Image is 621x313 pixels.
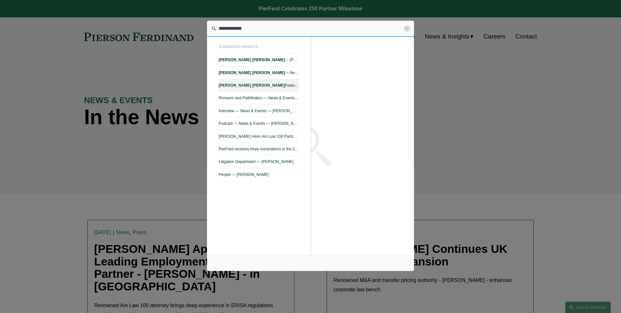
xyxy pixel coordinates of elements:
[219,147,299,151] span: PierFerd receives three nominations in the 2025 Zywave Cyber Risk Awards — [PERSON_NAME]
[219,54,299,66] a: [PERSON_NAME] [PERSON_NAME]— [PERSON_NAME]
[252,58,285,62] em: [PERSON_NAME]
[219,168,299,181] a: People — [PERSON_NAME]
[404,26,409,31] a: Close
[219,92,299,104] a: Pioneers and Pathfinders — News & Events — [PERSON_NAME]
[219,70,251,75] em: [PERSON_NAME]
[219,83,299,88] span: Featured on the Pioneers and Pathfinders Podcast — [PERSON_NAME]
[219,159,299,164] span: Litigation Department — [PERSON_NAME]
[219,121,299,126] span: Podcast — News & Events — [PERSON_NAME]
[219,58,251,62] em: [PERSON_NAME]
[219,96,299,100] span: Pioneers and Pathfinders — News & Events — [PERSON_NAME]
[219,156,299,168] a: Litigation Department — [PERSON_NAME]
[219,43,299,54] span: suggested results
[252,83,285,88] em: [PERSON_NAME]
[219,117,299,130] a: Podcast — News & Events — [PERSON_NAME]
[219,134,299,139] span: [PERSON_NAME] Hires Am Law 100 Partner to Lead New International Insurance Regulatory Practice — ...
[219,143,299,156] a: PierFerd receives three nominations in the 2025 Zywave Cyber Risk Awards — [PERSON_NAME]
[219,83,251,88] em: [PERSON_NAME]
[219,105,299,117] a: Interview — News & Events — [PERSON_NAME]
[219,79,299,92] a: [PERSON_NAME] [PERSON_NAME]Featured on the Pioneers and Pathfinders Podcast — [PERSON_NAME]
[219,172,299,177] span: People — [PERSON_NAME]
[219,67,299,79] a: [PERSON_NAME] [PERSON_NAME]— News & Events — [PERSON_NAME]
[219,130,299,143] a: [PERSON_NAME] Hires Am Law 100 Partner to Lead New International Insurance Regulatory Practice — ...
[252,70,285,75] em: [PERSON_NAME]
[219,70,299,75] span: — News & Events — [PERSON_NAME]
[219,109,299,113] span: Interview — News & Events — [PERSON_NAME]
[219,58,299,62] span: — [PERSON_NAME]
[207,21,414,37] input: Search this site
